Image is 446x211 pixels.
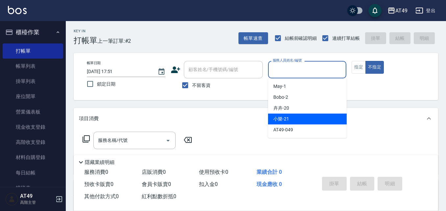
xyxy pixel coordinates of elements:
[5,193,18,206] img: Person
[142,193,176,199] span: 紅利點數折抵 0
[3,43,63,59] a: 打帳單
[142,169,166,175] span: 店販消費 0
[273,83,286,90] span: May -1
[3,119,63,135] a: 現金收支登錄
[142,181,171,187] span: 會員卡販賣 0
[199,169,228,175] span: 使用預收卡 0
[199,181,218,187] span: 扣入金 0
[97,37,131,45] span: 上一筆訂單:#2
[3,24,63,41] button: 櫃檯作業
[3,89,63,104] a: 座位開單
[395,7,408,15] div: AT49
[273,126,293,133] span: AT49 -049
[273,105,289,112] span: 卉卉 -20
[154,64,169,80] button: Choose date, selected date is 2025-09-15
[74,108,438,129] div: 項目消費
[352,61,366,74] button: 指定
[20,193,54,199] h5: AT49
[8,6,27,14] img: Logo
[3,150,63,165] a: 材料自購登錄
[273,58,302,63] label: 服務人員姓名/編號
[74,29,97,33] h2: Key In
[20,199,54,205] p: 高階主管
[84,169,108,175] span: 服務消費 0
[332,35,360,42] span: 連續打單結帳
[84,193,119,199] span: 其他付款方式 0
[85,159,114,166] p: 隱藏業績明細
[192,82,211,89] span: 不留客資
[238,32,268,44] button: 帳單速查
[74,36,97,45] h3: 打帳單
[285,35,317,42] span: 結帳前確認明細
[385,4,410,17] button: AT49
[273,94,288,101] span: Bobo -2
[163,135,173,146] button: Open
[3,59,63,74] a: 帳單列表
[87,66,151,77] input: YYYY/MM/DD hh:mm
[3,74,63,89] a: 掛單列表
[97,81,115,88] span: 鎖定日期
[3,180,63,196] a: 排班表
[3,135,63,150] a: 高階收支登錄
[273,116,289,122] span: 小樂 -21
[368,4,382,17] button: save
[3,165,63,180] a: 每日結帳
[87,61,101,66] label: 帳單日期
[257,181,282,187] span: 現金應收 0
[413,5,438,17] button: 登出
[84,181,113,187] span: 預收卡販賣 0
[79,115,99,122] p: 項目消費
[257,169,282,175] span: 業績合計 0
[3,104,63,119] a: 營業儀表板
[365,61,384,74] button: 不指定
